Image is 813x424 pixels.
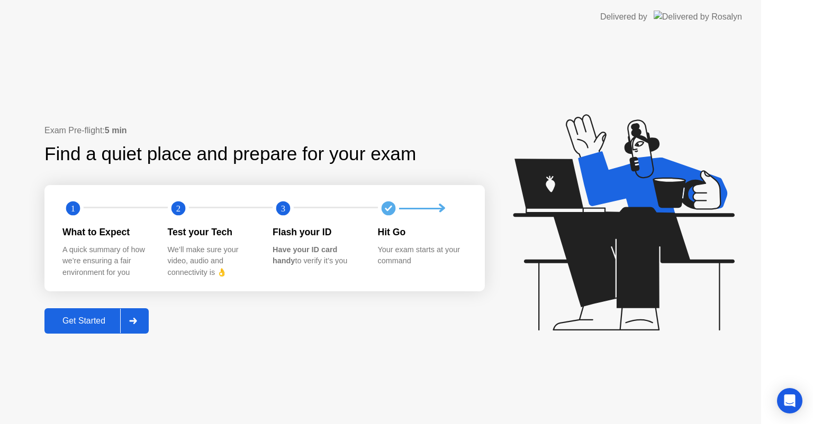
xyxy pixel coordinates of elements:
[273,244,361,267] div: to verify it’s you
[62,225,151,239] div: What to Expect
[777,388,802,413] div: Open Intercom Messenger
[105,126,127,135] b: 5 min
[273,225,361,239] div: Flash your ID
[44,124,485,137] div: Exam Pre-flight:
[71,204,75,214] text: 1
[281,204,285,214] text: 3
[378,244,466,267] div: Your exam starts at your command
[168,244,256,279] div: We’ll make sure your video, audio and connectivity is 👌
[48,316,120,326] div: Get Started
[273,245,337,265] b: Have your ID card handy
[44,308,149,334] button: Get Started
[168,225,256,239] div: Test your Tech
[378,225,466,239] div: Hit Go
[62,244,151,279] div: A quick summary of how we’re ensuring a fair environment for you
[600,11,647,23] div: Delivered by
[176,204,180,214] text: 2
[654,11,742,23] img: Delivered by Rosalyn
[44,140,418,168] div: Find a quiet place and prepare for your exam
